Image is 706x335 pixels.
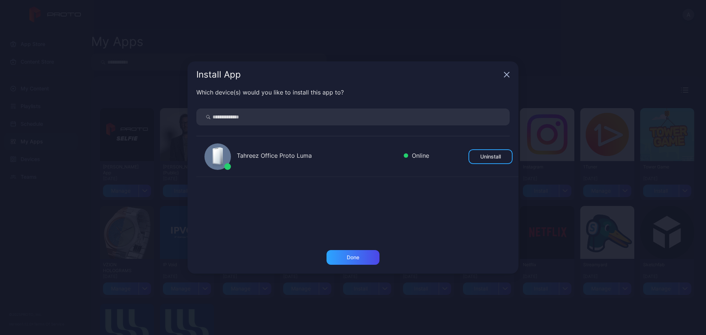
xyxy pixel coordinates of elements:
div: Which device(s) would you like to install this app to? [196,88,510,97]
button: Uninstall [468,149,513,164]
div: Done [347,254,359,260]
button: Done [327,250,379,265]
div: Install App [196,70,501,79]
div: Tahreez Office Proto Luma [237,151,398,162]
div: Online [404,151,429,162]
div: Uninstall [480,154,501,160]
